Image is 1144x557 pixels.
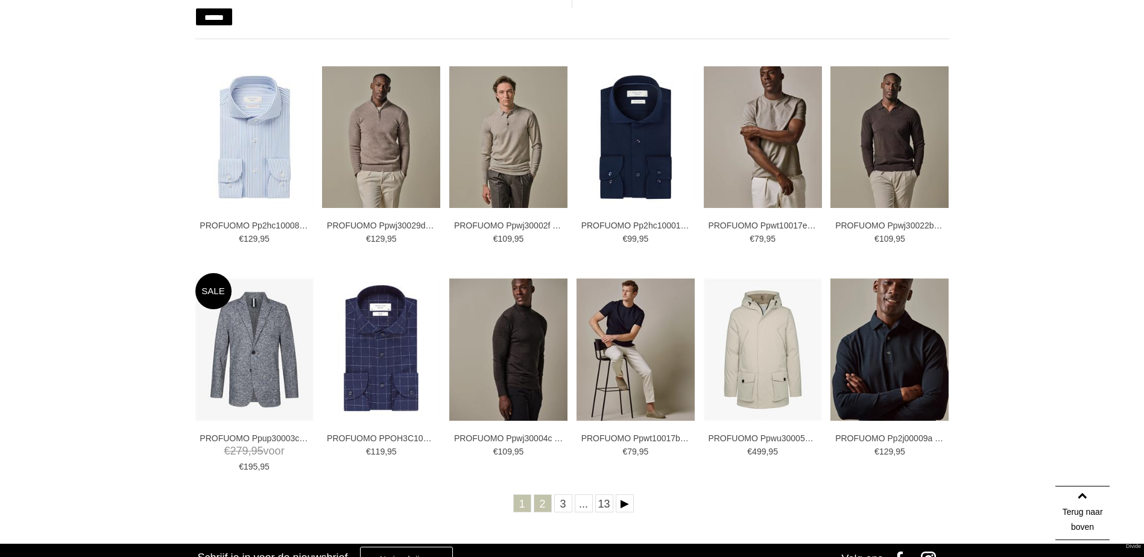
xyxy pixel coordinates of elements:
[327,220,435,231] a: PROFUOMO Ppwj30029d Truien
[637,234,639,244] span: ,
[200,433,308,444] a: PROFUOMO Ppup30003c Colberts
[449,66,567,208] img: PROFUOMO Ppwj30002f Truien
[893,234,896,244] span: ,
[387,447,397,456] span: 95
[244,234,258,244] span: 129
[498,234,512,244] span: 109
[622,234,627,244] span: €
[493,234,498,244] span: €
[260,462,270,471] span: 95
[830,66,949,208] img: PROFUOMO Ppwj30022b Truien
[493,447,498,456] span: €
[627,447,637,456] span: 79
[260,234,270,244] span: 95
[239,462,244,471] span: €
[454,220,563,231] a: PROFUOMO Ppwj30002f Truien
[534,494,552,512] a: 2
[768,447,778,456] span: 95
[830,278,949,420] img: PROFUOMO Pp2j00009a Truien
[498,447,512,456] span: 109
[595,494,613,512] a: 13
[835,433,944,444] a: PROFUOMO Pp2j00009a Truien
[1126,539,1141,554] a: Divide
[896,234,905,244] span: 95
[879,447,893,456] span: 129
[708,220,817,231] a: PROFUOMO Ppwt10017e T-shirts
[195,278,314,420] img: PROFUOMO Ppup30003c Colberts
[513,494,531,512] a: 1
[616,494,634,512] a: Volgende
[874,447,879,456] span: €
[764,234,766,244] span: ,
[512,234,514,244] span: ,
[708,433,817,444] a: PROFUOMO Ppwu30005b Jassen
[622,447,627,456] span: €
[322,278,440,420] img: PROFUOMO PPOH3C1025 Overhemden
[366,234,371,244] span: €
[874,234,879,244] span: €
[449,278,567,420] img: PROFUOMO Ppwj30004c Truien
[766,234,776,244] span: 95
[637,447,639,456] span: ,
[704,278,822,420] img: PROFUOMO Ppwu30005b Jassen
[371,447,385,456] span: 119
[627,234,637,244] span: 99
[639,447,649,456] span: 95
[581,220,690,231] a: PROFUOMO Pp2hc10001 Overhemden
[195,66,314,208] img: PROFUOMO Pp2hc10008 Overhemden
[577,66,695,208] img: PROFUOMO Pp2hc10001 Overhemden
[893,447,896,456] span: ,
[639,234,649,244] span: 95
[896,447,905,456] span: 95
[750,234,754,244] span: €
[230,445,248,457] span: 279
[554,494,572,512] a: 3
[879,234,893,244] span: 109
[581,433,690,444] a: PROFUOMO Ppwt10017b T-shirts
[258,234,260,244] span: ,
[244,462,258,471] span: 195
[200,444,308,459] span: voor
[258,462,260,471] span: ,
[385,447,387,456] span: ,
[387,234,397,244] span: 95
[248,445,251,457] span: ,
[327,433,435,444] a: PROFUOMO PPOH3C1025 Overhemden
[754,234,764,244] span: 79
[577,278,695,420] img: PROFUOMO Ppwt10017b T-shirts
[371,234,385,244] span: 129
[239,234,244,244] span: €
[747,447,752,456] span: €
[454,433,563,444] a: PROFUOMO Ppwj30004c Truien
[512,447,514,456] span: ,
[385,234,387,244] span: ,
[514,234,524,244] span: 95
[251,445,264,457] span: 95
[752,447,766,456] span: 499
[575,494,593,512] a: ...
[766,447,768,456] span: ,
[835,220,944,231] a: PROFUOMO Ppwj30022b Truien
[322,66,440,208] img: PROFUOMO Ppwj30029d Truien
[514,447,524,456] span: 95
[224,445,230,457] span: €
[366,447,371,456] span: €
[1055,486,1110,540] a: Terug naar boven
[200,220,308,231] a: PROFUOMO Pp2hc10008 Overhemden
[704,66,822,208] img: PROFUOMO Ppwt10017e T-shirts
